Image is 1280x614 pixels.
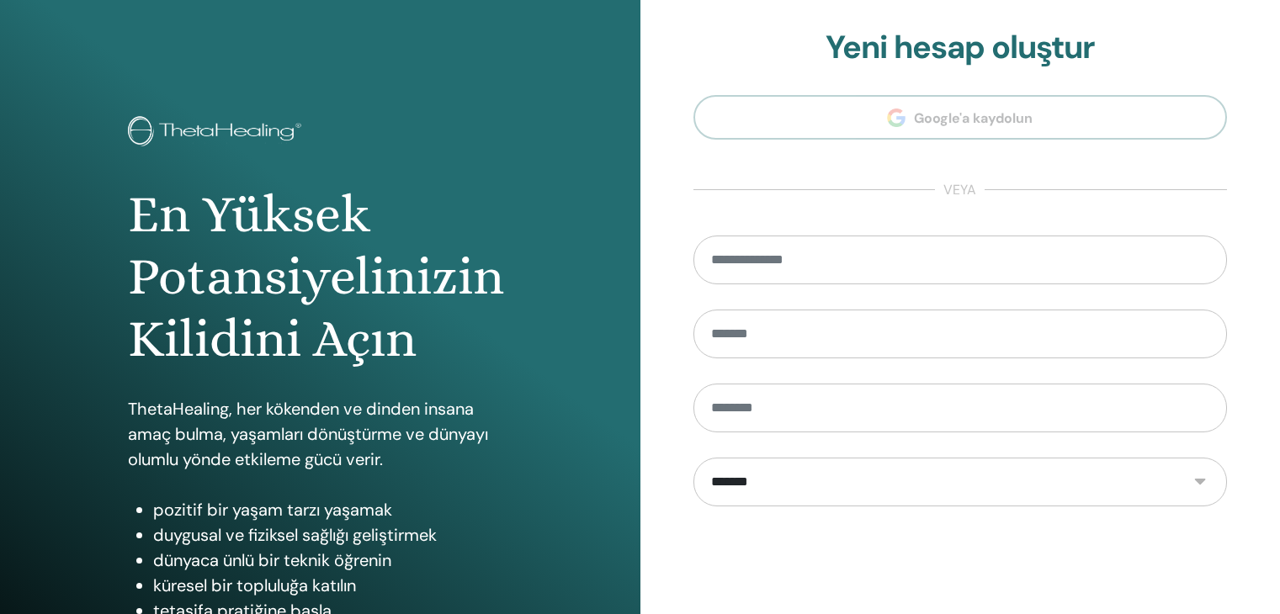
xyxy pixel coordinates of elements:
[153,497,513,522] li: pozitif bir yaşam tarzı yaşamak
[832,532,1088,597] iframe: reCAPTCHA
[935,180,985,200] span: veya
[128,183,513,371] h1: En Yüksek Potansiyelinizin Kilidini Açın
[153,573,513,598] li: küresel bir topluluğa katılın
[153,522,513,548] li: duygusal ve fiziksel sağlığı geliştirmek
[128,396,513,472] p: ThetaHealing, her kökenden ve dinden insana amaç bulma, yaşamları dönüştürme ve dünyayı olumlu yö...
[153,548,513,573] li: dünyaca ünlü bir teknik öğrenin
[693,29,1228,67] h2: Yeni hesap oluştur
